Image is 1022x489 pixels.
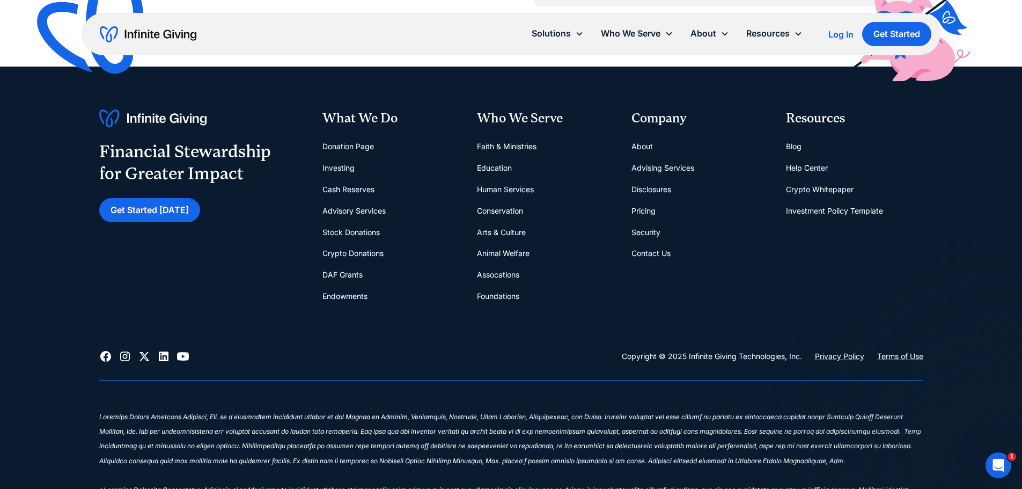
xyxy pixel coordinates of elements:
div: Solutions [532,26,571,41]
div: Solutions [523,22,592,45]
a: Conservation [477,200,523,222]
div: Financial Stewardship for Greater Impact [99,141,271,185]
div: ‍ ‍ ‍ [99,398,923,412]
a: About [631,136,653,157]
a: Advisory Services [322,200,386,222]
span: 1 [1008,452,1016,461]
div: Who We Serve [477,110,614,128]
div: Who We Serve [592,22,682,45]
div: Resources [786,110,923,128]
a: home [100,26,196,43]
a: Security [631,222,660,243]
a: Investing [322,157,355,179]
a: Arts & Culture [477,222,526,243]
div: Log In [828,30,854,39]
div: Resources [738,22,811,45]
a: Donation Page [322,136,374,157]
a: Faith & Ministries [477,136,536,157]
a: Help Center [786,157,828,179]
div: Company [631,110,769,128]
a: Assocations [477,264,519,286]
div: About [690,26,716,41]
a: Privacy Policy [815,350,864,363]
a: Crypto Whitepaper [786,179,854,200]
a: Foundations [477,286,519,307]
a: Pricing [631,200,656,222]
div: Copyright © 2025 Infinite Giving Technologies, Inc. [622,350,802,363]
div: About [682,22,738,45]
div: Who We Serve [601,26,660,41]
iframe: Intercom live chat [986,452,1011,478]
a: Advising Services [631,157,694,179]
a: Endowments [322,286,367,307]
a: Log In [828,28,854,41]
a: Investment Policy Template [786,200,883,222]
a: Terms of Use [877,350,923,363]
a: Contact Us [631,243,671,264]
a: Disclosures [631,179,671,200]
a: Get Started [DATE] [99,198,200,222]
a: DAF Grants [322,264,363,286]
a: Crypto Donations [322,243,384,264]
a: Animal Welfare [477,243,530,264]
a: Human Services [477,179,534,200]
a: Stock Donations [322,222,380,243]
a: Blog [786,136,802,157]
a: Education [477,157,512,179]
div: What We Do [322,110,460,128]
div: Resources [746,26,790,41]
a: Get Started [862,22,931,46]
a: Cash Reserves [322,179,374,200]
